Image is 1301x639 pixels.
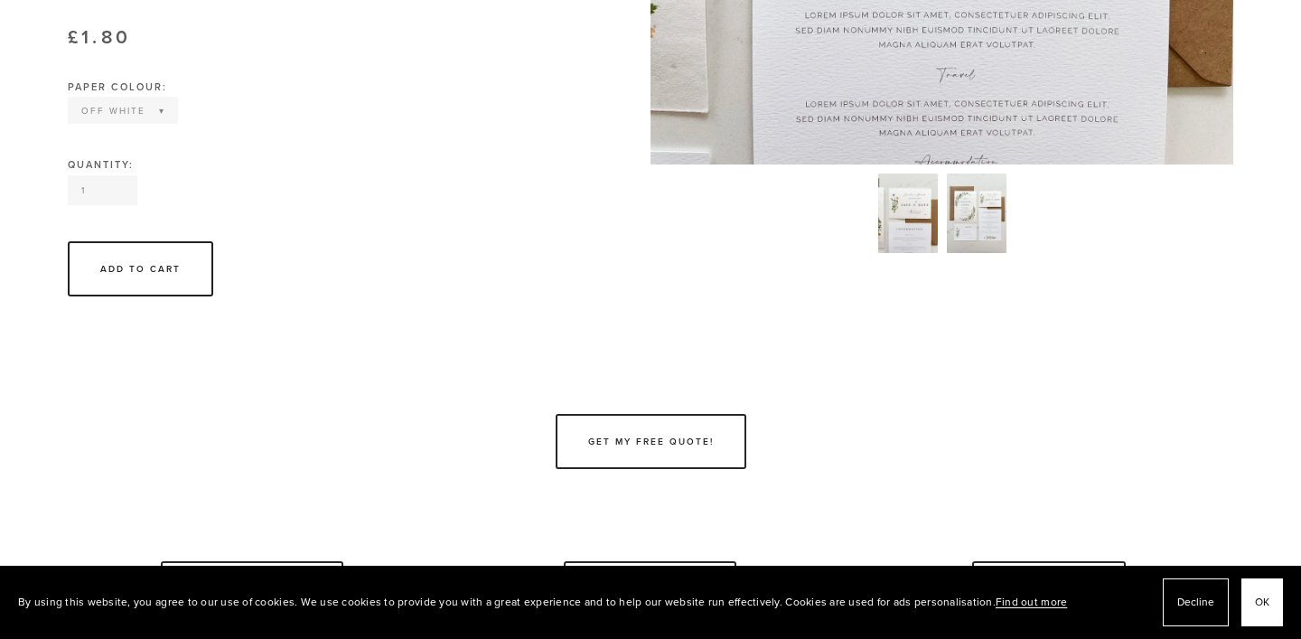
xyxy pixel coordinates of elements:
[161,561,343,616] a: Shop Collections
[1241,578,1283,626] button: OK
[68,160,605,170] div: Quantity:
[1255,589,1269,616] span: OK
[947,174,1006,253] img: wildflower-invite-web.jpg
[100,262,181,276] div: Add To Cart
[564,561,736,616] a: Shop Stationery
[1177,589,1214,616] span: Decline
[68,241,213,296] div: Add To Cart
[68,175,137,205] input: Quantity
[1163,578,1229,626] button: Decline
[68,27,605,46] div: £1.80
[68,82,178,92] div: Paper Colour:
[972,561,1126,616] a: Shop Samples
[18,589,1067,616] p: By using this website, you agree to our use of cookies. We use cookies to provide you with a grea...
[878,174,938,253] img: save-the-date.jpg
[556,414,746,469] a: Get my free quote!
[996,594,1067,609] a: Find out more
[70,99,176,122] select: Select Paper Colour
